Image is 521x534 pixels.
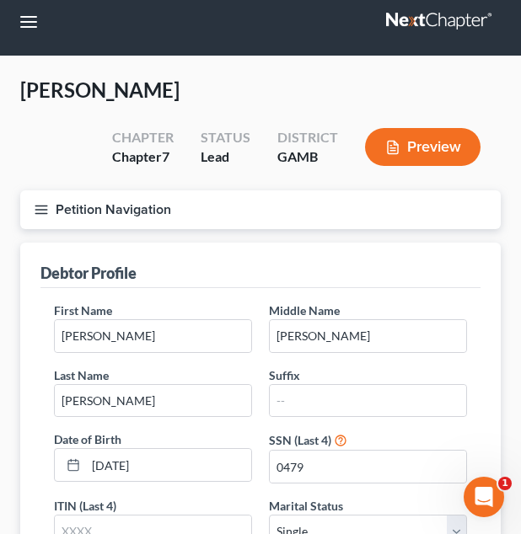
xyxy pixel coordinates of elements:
div: Chapter [112,128,174,147]
label: ITIN (Last 4) [54,497,116,515]
label: Marital Status [269,497,343,515]
input: M.I [270,320,466,352]
input: MM/DD/YYYY [86,449,251,481]
label: Suffix [269,366,300,384]
span: 1 [498,477,512,490]
label: Date of Birth [54,430,121,448]
iframe: Intercom live chat [464,477,504,517]
label: First Name [54,302,112,319]
input: -- [55,385,251,417]
span: 7 [162,148,169,164]
div: District [277,128,338,147]
div: GAMB [277,147,338,167]
label: SSN (Last 4) [269,431,331,449]
span: [PERSON_NAME] [20,77,180,102]
div: Chapter [112,147,174,167]
button: Preview [365,128,481,166]
div: Lead [201,147,250,167]
label: Last Name [54,366,109,384]
button: Petition Navigation [20,190,501,229]
label: Middle Name [269,302,340,319]
div: Debtor Profile [40,263,137,283]
input: XXXX [270,451,466,483]
input: -- [270,385,466,417]
div: Status [201,128,250,147]
input: -- [55,320,251,352]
